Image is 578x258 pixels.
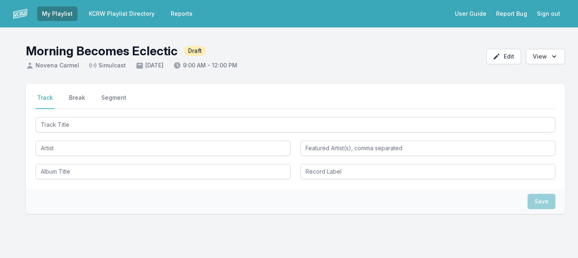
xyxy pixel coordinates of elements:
[491,6,532,21] a: Report Bug
[26,44,178,58] h1: Morning Becomes Eclectic
[486,49,521,64] button: Edit
[36,117,555,132] input: Track Title
[166,6,197,21] a: Reports
[37,6,77,21] a: My Playlist
[36,94,54,109] button: Track
[173,61,237,69] span: 9:00 AM - 12:00 PM
[526,49,565,64] button: Open options
[100,94,128,109] button: Segment
[450,6,491,21] a: User Guide
[300,164,555,179] input: Record Label
[136,61,163,69] span: [DATE]
[184,46,206,56] span: Draft
[13,6,27,21] img: logo-white-87cec1fa9cbef997252546196dc51331.png
[528,194,555,209] button: Save
[36,164,291,179] input: Album Title
[300,141,555,156] input: Featured Artist(s), comma separated
[84,6,159,21] a: KCRW Playlist Directory
[36,141,291,156] input: Artist
[89,61,126,69] span: Simulcast
[26,61,79,69] span: Novena Carmel
[67,94,87,109] button: Break
[532,6,565,21] button: Sign out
